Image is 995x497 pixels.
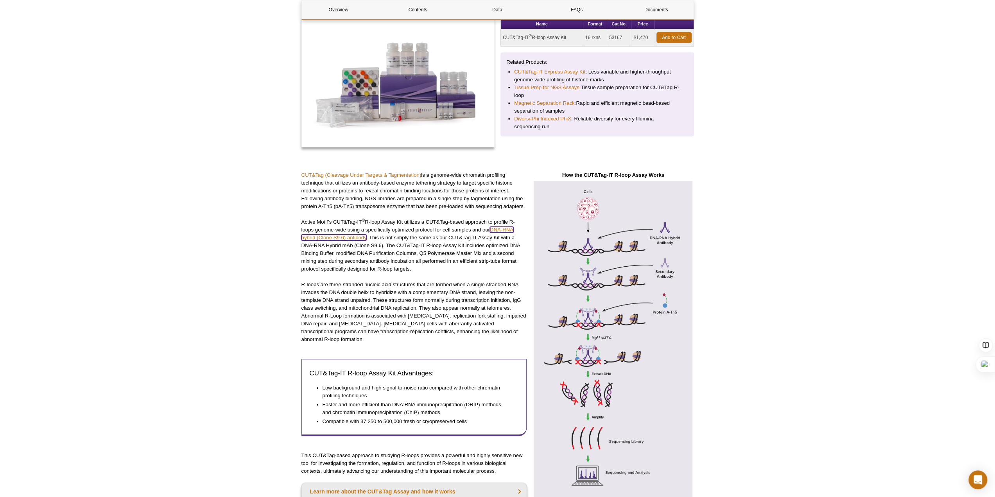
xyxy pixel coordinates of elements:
li: : Less variable and higher-throughput genome-wide profiling of histone marks [514,68,680,84]
th: Cat No. [607,19,632,29]
td: 53167 [607,29,632,46]
p: is a genome-wide chromatin profiling technique that utilizes an antibody-based enzyme tethering s... [301,171,527,210]
p: R-loops are three-stranded nucleic acid structures that are formed when a single stranded RNA inv... [301,281,527,343]
a: Magnetic Separation Rack: [514,99,576,107]
a: Diversi-Phi Indexed PhiX [514,115,571,123]
sup: ® [362,217,365,222]
img: CUT&Tag-IT<sup>®</sup> R-loop Assay Kit [301,18,495,147]
td: $1,470 [631,29,654,46]
p: Active Motif’s CUT&Tag-IT R-loop Assay Kit utilizes a CUT&Tag-based approach to profile R-loops g... [301,218,527,273]
a: Add to Cart [656,32,692,43]
li: Faster and more efficient than DNA:RNA immunoprecipitation (DRIP) methods and chromatin immunopre... [323,401,511,416]
td: CUT&Tag-IT R-loop Assay Kit [501,29,583,46]
a: Contents [381,0,455,19]
li: Low background and high signal-to-noise ratio compared with other chromatin profiling techniques [323,384,511,400]
th: Format [583,19,607,29]
a: Documents [619,0,693,19]
p: This CUT&Tag-based approach to studying R-loops provides a powerful and highly sensitive new tool... [301,452,527,475]
a: DNA-RNA hybrid (Clone S9.6) antibody [301,227,513,240]
a: CUT&Tag (Cleavage Under Targets & Tagmentation) [301,172,421,178]
a: Tissue Prep for NGS Assays: [514,84,581,92]
li: : Reliable diversity for every Illumina sequencing run [514,115,680,131]
a: Overview [302,0,375,19]
li: Tissue sample preparation for CUT&Tag R-loop [514,84,680,99]
div: Open Intercom Messenger [968,470,987,489]
td: 16 rxns [583,29,607,46]
a: CUT&Tag-IT Express Assay Kit [514,68,585,76]
a: Data [461,0,534,19]
p: Related Products: [506,58,688,66]
a: FAQs [540,0,613,19]
th: Price [631,19,654,29]
strong: How the CUT&Tag-IT R-loop Assay Works [562,172,664,178]
sup: ® [529,34,532,38]
th: Name [501,19,583,29]
li: Compatible with 37,250 to 500,000 fresh or cryopreserved cells [323,418,511,425]
h3: CUT&Tag-IT R-loop Assay Kit Advantages: [310,369,519,378]
li: Rapid and efficient magnetic bead-based separation of samples [514,99,680,115]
